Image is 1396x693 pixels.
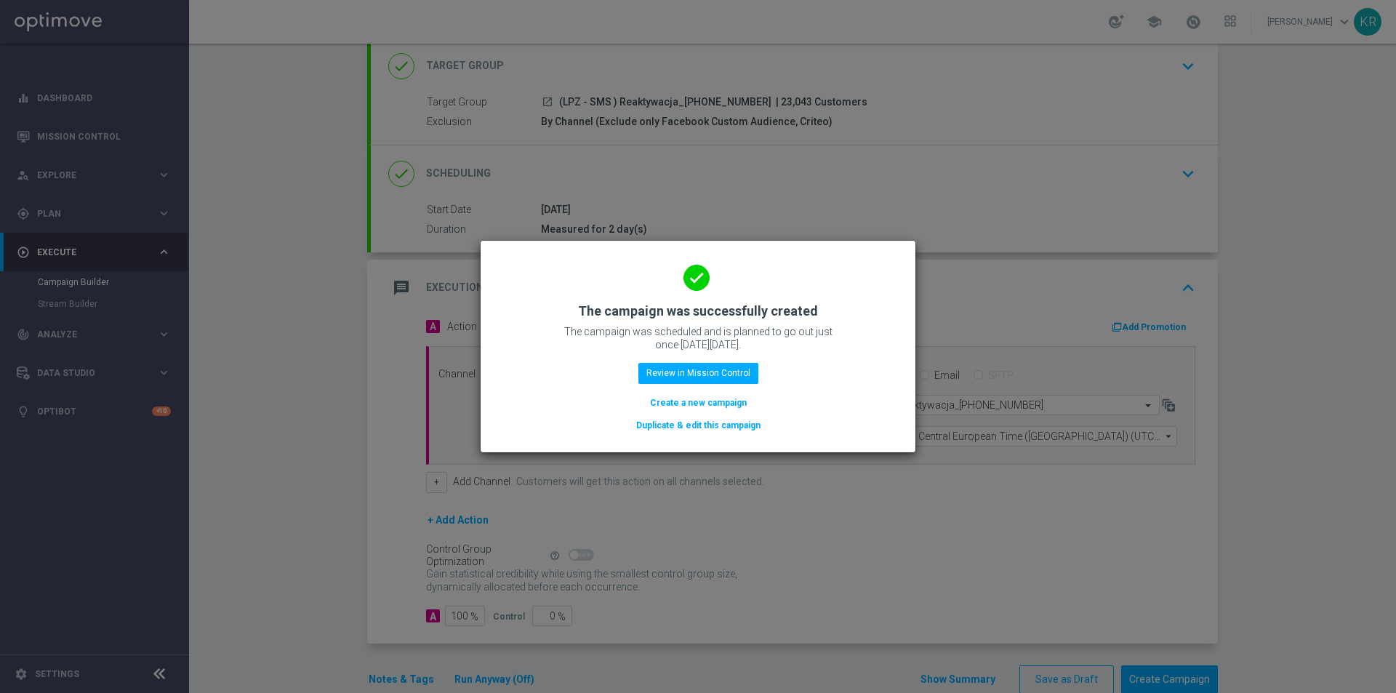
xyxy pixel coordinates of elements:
button: Review in Mission Control [638,363,758,383]
i: done [683,265,710,291]
button: Duplicate & edit this campaign [635,417,762,433]
h2: The campaign was successfully created [578,303,818,320]
p: The campaign was scheduled and is planned to go out just once [DATE][DATE]. [553,325,843,351]
button: Create a new campaign [649,395,748,411]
